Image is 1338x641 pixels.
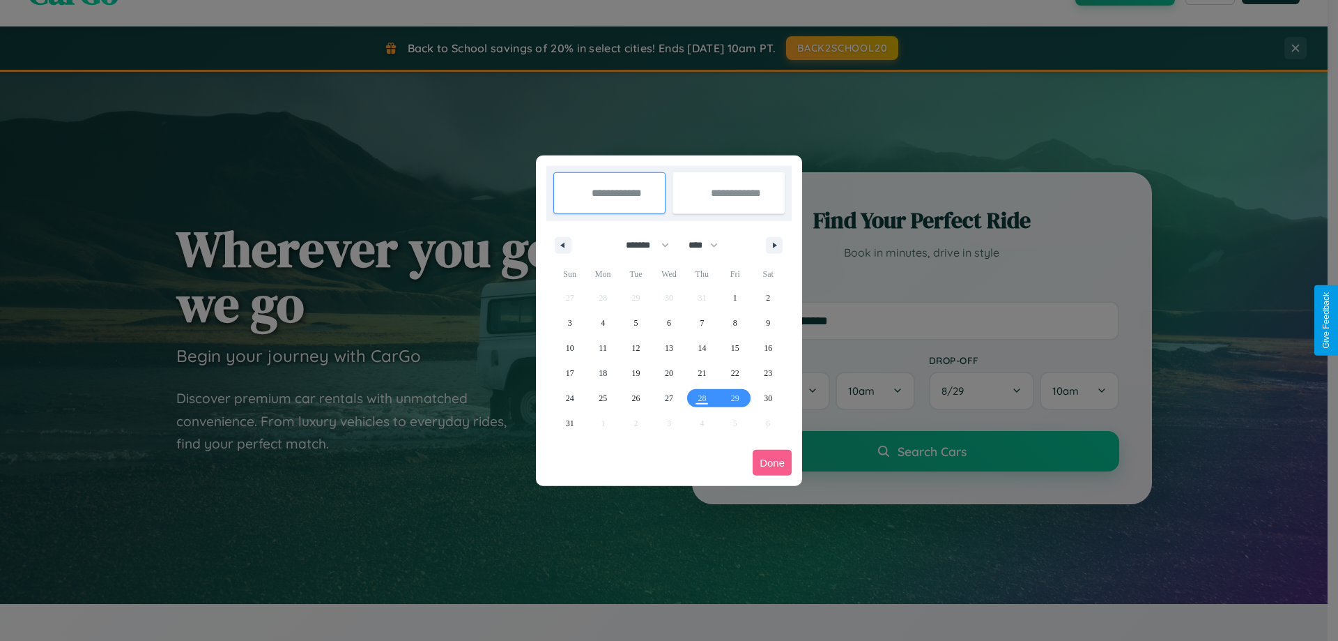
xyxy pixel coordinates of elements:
button: 14 [686,335,718,361]
span: Mon [586,263,619,285]
button: 8 [718,310,751,335]
button: 26 [620,386,652,411]
span: 22 [731,361,739,386]
span: Wed [652,263,685,285]
span: Fri [718,263,751,285]
button: 1 [718,285,751,310]
span: Tue [620,263,652,285]
button: 29 [718,386,751,411]
span: 15 [731,335,739,361]
span: 28 [698,386,706,411]
button: 7 [686,310,718,335]
button: 23 [752,361,785,386]
span: 8 [733,310,737,335]
span: 20 [665,361,673,386]
span: 3 [568,310,572,335]
button: 10 [553,335,586,361]
span: 18 [599,361,607,386]
button: 13 [652,335,685,361]
button: 22 [718,361,751,386]
span: 17 [566,361,574,386]
button: 3 [553,310,586,335]
span: 27 [665,386,673,411]
button: 18 [586,361,619,386]
span: 10 [566,335,574,361]
button: 5 [620,310,652,335]
span: Sun [553,263,586,285]
span: 12 [632,335,640,361]
button: 24 [553,386,586,411]
span: 30 [764,386,772,411]
span: 25 [599,386,607,411]
span: 1 [733,285,737,310]
span: 14 [698,335,706,361]
button: 31 [553,411,586,436]
span: 19 [632,361,640,386]
button: 2 [752,285,785,310]
span: 13 [665,335,673,361]
span: 23 [764,361,772,386]
span: 16 [764,335,772,361]
span: 5 [634,310,638,335]
span: 6 [667,310,671,335]
span: 4 [601,310,605,335]
button: 15 [718,335,751,361]
span: 26 [632,386,640,411]
button: 19 [620,361,652,386]
button: 21 [686,361,718,386]
span: 31 [566,411,574,436]
span: 11 [599,335,607,361]
button: 12 [620,335,652,361]
button: 9 [752,310,785,335]
button: 20 [652,361,685,386]
button: 28 [686,386,718,411]
span: 2 [766,285,770,310]
button: 6 [652,310,685,335]
span: Sat [752,263,785,285]
span: Thu [686,263,718,285]
button: 27 [652,386,685,411]
button: 4 [586,310,619,335]
span: 29 [731,386,739,411]
span: 24 [566,386,574,411]
span: 7 [700,310,704,335]
button: 11 [586,335,619,361]
button: 25 [586,386,619,411]
button: 16 [752,335,785,361]
span: 9 [766,310,770,335]
button: Done [753,450,792,476]
div: Give Feedback [1321,292,1331,349]
span: 21 [698,361,706,386]
button: 30 [752,386,785,411]
button: 17 [553,361,586,386]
